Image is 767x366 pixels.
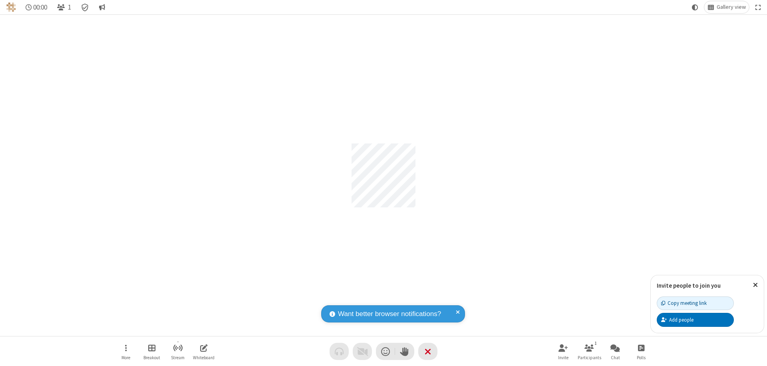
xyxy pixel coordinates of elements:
[551,340,575,363] button: Invite participants (⌘+Shift+I)
[611,355,620,360] span: Chat
[558,355,568,360] span: Invite
[330,343,349,360] button: Audio problem - check your Internet connection or call by phone
[166,340,190,363] button: Start streaming
[418,343,437,360] button: End or leave meeting
[140,340,164,363] button: Manage Breakout Rooms
[77,1,93,13] div: Meeting details Encryption enabled
[33,4,47,11] span: 00:00
[121,355,130,360] span: More
[114,340,138,363] button: Open menu
[637,355,646,360] span: Polls
[657,296,734,310] button: Copy meeting link
[353,343,372,360] button: Video
[95,1,108,13] button: Conversation
[578,355,601,360] span: Participants
[192,340,216,363] button: Open shared whiteboard
[22,1,51,13] div: Timer
[657,282,721,289] label: Invite people to join you
[338,309,441,319] span: Want better browser notifications?
[704,1,749,13] button: Change layout
[629,340,653,363] button: Open poll
[171,355,185,360] span: Stream
[752,1,764,13] button: Fullscreen
[657,313,734,326] button: Add people
[143,355,160,360] span: Breakout
[661,299,707,307] div: Copy meeting link
[395,343,414,360] button: Raise hand
[747,275,764,295] button: Close popover
[68,4,71,11] span: 1
[6,2,16,12] img: QA Selenium DO NOT DELETE OR CHANGE
[717,4,746,10] span: Gallery view
[54,1,74,13] button: Open participant list
[376,343,395,360] button: Send a reaction
[689,1,701,13] button: Using system theme
[193,355,215,360] span: Whiteboard
[603,340,627,363] button: Open chat
[592,340,599,347] div: 1
[577,340,601,363] button: Open participant list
